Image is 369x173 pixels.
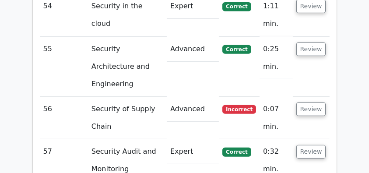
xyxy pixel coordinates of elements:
span: Correct [222,2,251,11]
td: 56 [40,97,88,139]
span: Incorrect [222,105,256,114]
td: Security of Supply Chain [88,97,167,139]
td: Advanced [167,97,219,122]
td: 55 [40,37,88,97]
span: Correct [222,45,251,54]
td: Advanced [167,37,219,62]
button: Review [296,42,326,56]
td: Security Architecture and Engineering [88,37,167,97]
td: 0:07 min. [260,97,293,139]
td: 0:25 min. [260,37,293,79]
button: Review [296,145,326,159]
span: Correct [222,148,251,156]
button: Review [296,102,326,116]
td: Expert [167,139,219,164]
